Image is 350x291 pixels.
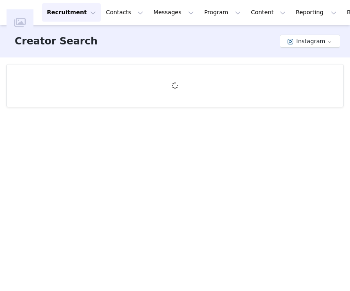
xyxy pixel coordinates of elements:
button: Content [246,3,290,22]
button: Program [199,3,246,22]
button: Messages [148,3,199,22]
button: Recruitment [42,3,101,22]
button: Instagram [280,35,340,48]
h3: Creator Search [15,34,97,48]
button: Reporting [291,3,341,22]
button: Contacts [101,3,148,22]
